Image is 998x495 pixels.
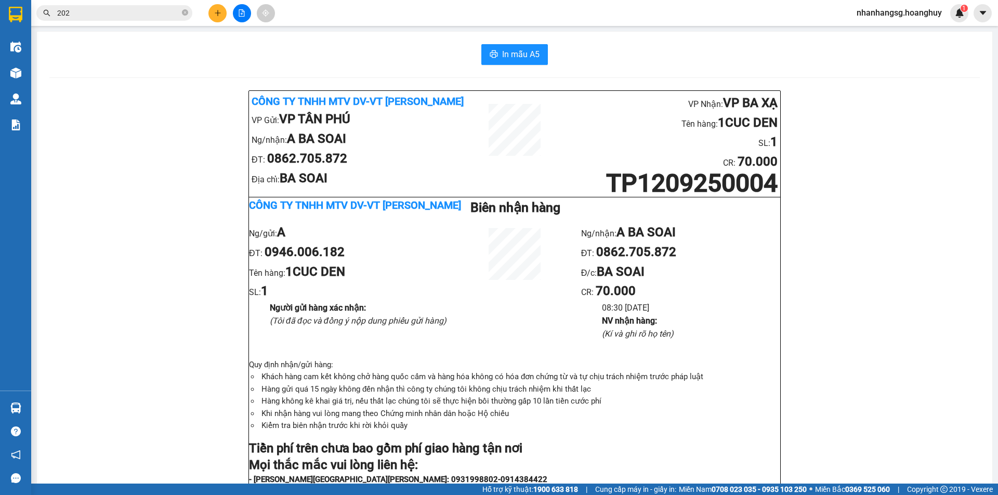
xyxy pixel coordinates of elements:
[11,450,21,460] span: notification
[259,395,780,408] li: Hàng không kê khai giá trị, nếu thất lạc chúng tôi sẽ thực hiện bồi thường gấp 10 lần tiền cước phí
[249,262,448,282] li: Tên hàng:
[10,68,21,78] img: warehouse-icon
[252,169,471,189] li: Địa chỉ:
[280,171,327,185] b: BA SOAI
[961,5,968,12] sup: 1
[43,9,50,17] span: search
[809,487,812,491] span: ⚪️
[558,152,778,172] li: CR :
[249,199,461,211] b: Công ty TNHH MTV DV-VT [PERSON_NAME]
[815,484,890,495] span: Miền Bắc
[596,284,636,298] b: 70.000
[11,473,21,483] span: message
[252,110,471,129] li: VP Gửi:
[470,200,560,215] b: Biên nhận hàng
[252,149,471,169] li: ĐT:
[279,112,350,126] b: VP TÂN PHÚ
[265,245,345,259] b: 0946.006.182
[249,243,448,262] li: ĐT:
[602,301,780,314] li: 08:30 [DATE]
[249,441,522,456] strong: Tiền phí trên chưa bao gồm phí giao hàng tận nơi
[738,154,778,169] b: 70.000
[10,119,21,130] img: solution-icon
[249,458,418,472] strong: Mọi thắc mắc vui lòng liên hệ:
[616,225,676,239] b: A BA SOAI
[712,485,807,493] strong: 0708 023 035 - 0935 103 250
[10,42,21,52] img: warehouse-icon
[249,223,448,243] li: Ng/gửi:
[252,95,464,108] b: Công ty TNHH MTV DV-VT [PERSON_NAME]
[214,9,221,17] span: plus
[257,4,275,22] button: aim
[974,4,992,22] button: caret-down
[602,316,657,326] b: NV nhận hàng :
[261,284,268,298] b: 1
[848,6,950,19] span: nhanhangsg.hoanghuy
[182,9,188,16] span: close-circle
[182,8,188,18] span: close-circle
[845,485,890,493] strong: 0369 525 060
[259,383,780,396] li: Hàng gửi quá 15 ngày không đến nhận thì công ty chúng tôi không chịu trách nhiệm khi thất lạc
[259,408,780,420] li: Khi nhận hàng vui lòng mang theo Chứng minh nhân dân hoặc Hộ chiếu
[595,484,676,495] span: Cung cấp máy in - giấy in:
[285,264,345,279] b: 1CUC DEN
[596,245,676,259] b: 0862.705.872
[581,243,780,262] li: ĐT:
[270,303,366,313] b: Người gửi hàng xác nhận :
[252,129,471,149] li: Ng/nhận:
[533,485,578,493] strong: 1900 633 818
[208,4,227,22] button: plus
[10,403,21,413] img: warehouse-icon
[581,262,780,282] li: Đ/c:
[259,371,780,383] li: Khách hàng cam kết không chở hàng quốc cấm và hàng hóa không có hóa đơn chứng từ và tự chịu trách...
[287,131,346,146] b: A BA SOAI
[597,264,645,279] b: BA SOAI
[940,486,948,493] span: copyright
[11,426,21,436] span: question-circle
[558,113,778,133] li: Tên hàng:
[558,132,778,152] li: SL:
[679,484,807,495] span: Miền Nam
[898,484,899,495] span: |
[586,484,587,495] span: |
[955,8,964,18] img: icon-new-feature
[262,9,269,17] span: aim
[270,316,447,326] i: (Tôi đã đọc và đồng ý nộp dung phiếu gửi hàng)
[249,282,448,301] li: SL:
[233,4,251,22] button: file-add
[482,484,578,495] span: Hỗ trợ kỹ thuật:
[581,223,780,340] ul: CR :
[249,475,547,484] strong: - [PERSON_NAME][GEOGRAPHIC_DATA][PERSON_NAME]: 0931998802-0914384422
[238,9,245,17] span: file-add
[259,420,780,432] li: Kiểm tra biên nhận trước khi rời khỏi quầy
[267,151,347,166] b: 0862.705.872
[490,50,498,60] span: printer
[10,93,21,104] img: warehouse-icon
[277,225,285,239] b: A
[581,223,780,243] li: Ng/nhận:
[558,172,778,194] h1: TP1209250004
[978,8,988,18] span: caret-down
[481,44,548,65] button: printerIn mẫu A5
[718,115,778,130] b: 1CUC DEN
[9,7,22,22] img: logo-vxr
[962,5,966,12] span: 1
[602,329,674,339] i: (Kí và ghi rõ họ tên)
[723,96,778,110] b: VP BA XẠ
[558,93,778,113] li: VP Nhận:
[57,7,180,19] input: Tìm tên, số ĐT hoặc mã đơn
[770,135,778,149] b: 1
[502,48,540,61] span: In mẫu A5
